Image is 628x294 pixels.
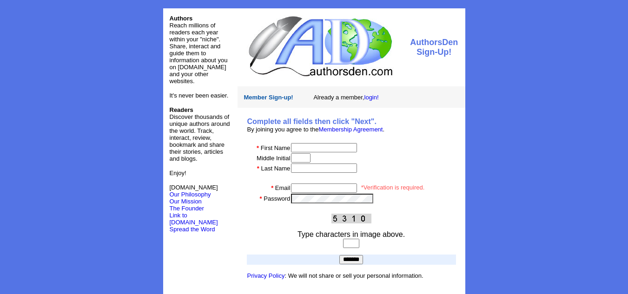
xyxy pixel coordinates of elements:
[247,118,377,125] b: Complete all fields then click "Next".
[170,170,186,176] font: Enjoy!
[170,226,215,233] font: Spread the Word
[313,94,378,101] font: Already a member,
[170,212,218,226] a: Link to [DOMAIN_NAME]
[275,184,291,191] font: Email
[170,15,193,22] font: Authors
[257,155,290,162] font: Middle Initial
[170,184,218,198] font: [DOMAIN_NAME]
[261,165,290,172] font: Last Name
[170,191,211,198] a: Our Philosophy
[246,15,394,78] img: logo.jpg
[170,106,193,113] b: Readers
[170,225,215,233] a: Spread the Word
[331,214,371,223] img: This Is CAPTCHA Image
[244,94,293,101] font: Member Sign-up!
[247,272,285,279] a: Privacy Policy
[410,38,458,57] font: AuthorsDen Sign-Up!
[170,205,204,212] a: The Founder
[247,272,423,279] font: : We will not share or sell your personal information.
[364,94,379,101] a: login!
[261,144,291,151] font: First Name
[297,230,405,238] font: Type characters in image above.
[170,198,202,205] a: Our Mission
[264,195,290,202] font: Password
[318,126,383,133] a: Membership Agreement
[361,184,425,191] font: *Verification is required.
[170,92,229,99] font: It's never been easier.
[170,22,228,85] font: Reach millions of readers each year within your "niche". Share, interact and guide them to inform...
[170,106,230,162] font: Discover thousands of unique authors around the world. Track, interact, review, bookmark and shar...
[247,126,385,133] font: By joining you agree to the .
